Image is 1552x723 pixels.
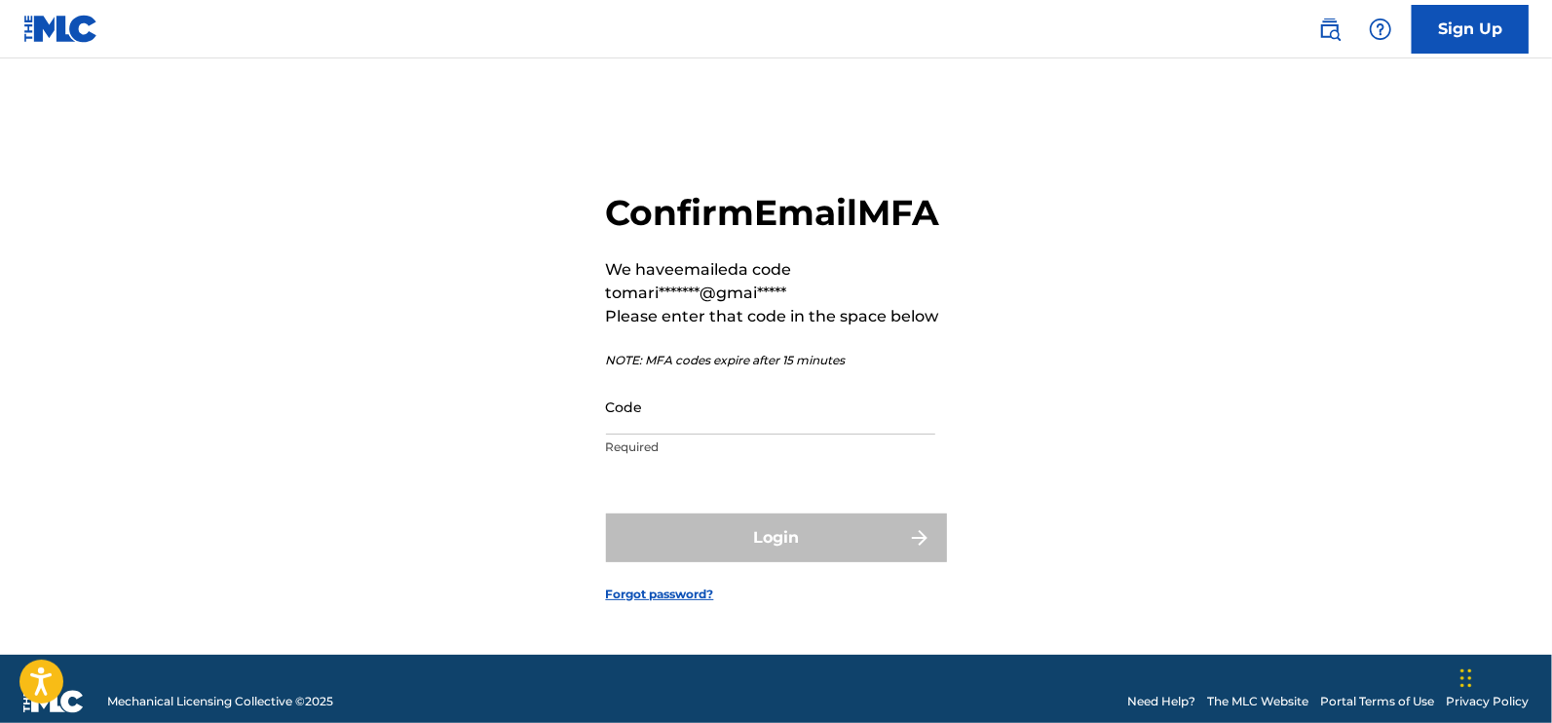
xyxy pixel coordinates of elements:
[1318,18,1342,41] img: search
[606,438,935,456] p: Required
[1361,10,1400,49] div: Help
[1207,693,1308,710] a: The MLC Website
[107,693,333,710] span: Mechanical Licensing Collective © 2025
[23,690,84,713] img: logo
[1412,5,1529,54] a: Sign Up
[1460,649,1472,707] div: Arrastrar
[1455,629,1552,723] div: Widget de chat
[606,305,947,328] p: Please enter that code in the space below
[1455,629,1552,723] iframe: Chat Widget
[606,191,947,235] h2: Confirm Email MFA
[1310,10,1349,49] a: Public Search
[1369,18,1392,41] img: help
[606,352,947,369] p: NOTE: MFA codes expire after 15 minutes
[23,15,98,43] img: MLC Logo
[606,586,714,603] a: Forgot password?
[1320,693,1434,710] a: Portal Terms of Use
[1446,693,1529,710] a: Privacy Policy
[1127,693,1195,710] a: Need Help?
